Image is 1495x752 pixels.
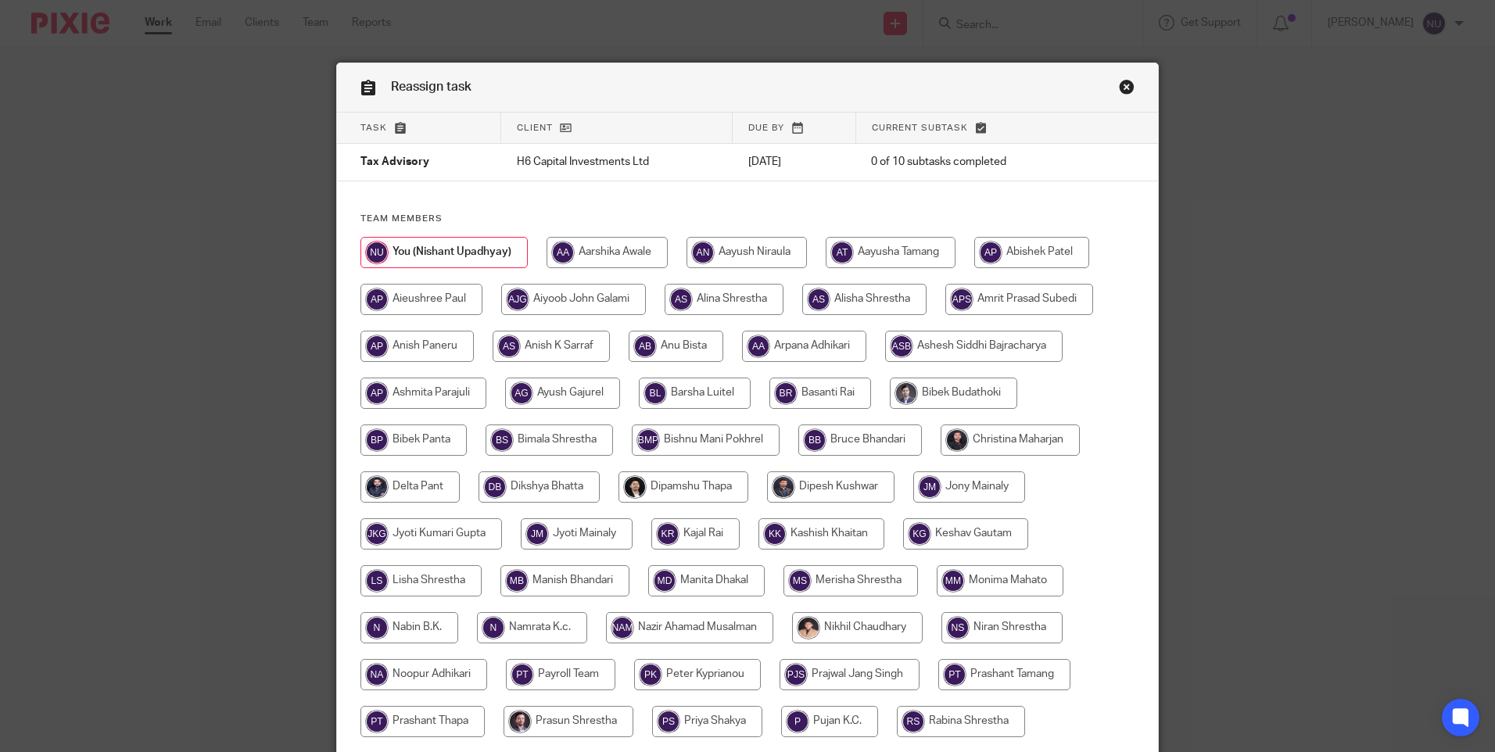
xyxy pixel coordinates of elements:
[517,154,717,170] p: H6 Capital Investments Ltd
[855,144,1092,181] td: 0 of 10 subtasks completed
[360,157,429,168] span: Tax Advisory
[1119,79,1135,100] a: Close this dialog window
[748,124,784,132] span: Due by
[872,124,968,132] span: Current subtask
[360,124,387,132] span: Task
[391,81,471,93] span: Reassign task
[517,124,553,132] span: Client
[748,154,840,170] p: [DATE]
[360,213,1135,225] h4: Team members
